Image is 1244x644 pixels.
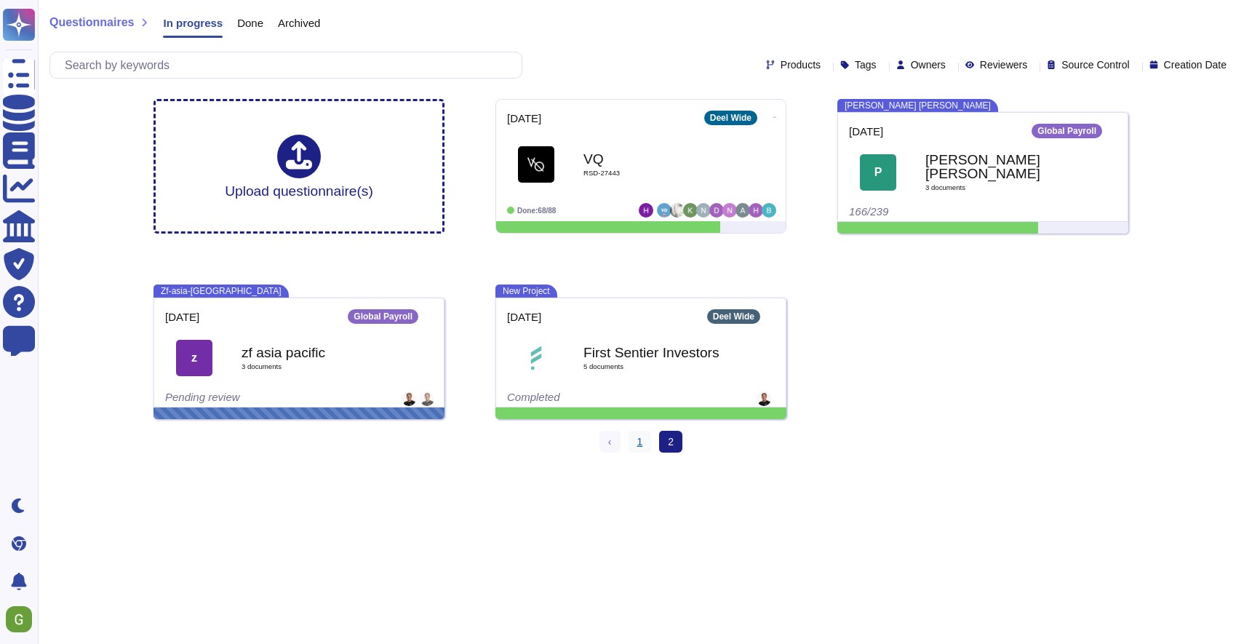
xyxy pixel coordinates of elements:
[583,170,729,177] span: RSD-27443
[696,203,711,218] img: user
[925,184,1071,191] span: 3 document s
[402,391,416,406] img: user
[49,17,134,28] span: Questionnaires
[683,203,698,218] img: user
[278,17,320,28] span: Archived
[153,285,289,298] span: Zf-asia-[GEOGRAPHIC_DATA]
[518,340,554,376] img: Logo
[639,203,653,218] img: user
[722,203,737,218] img: user
[1032,124,1102,138] div: Global Payroll
[911,60,946,70] span: Owners
[849,205,888,218] span: 166/239
[980,60,1027,70] span: Reviewers
[608,436,612,448] span: ‹
[163,17,223,28] span: In progress
[242,346,387,359] b: zf asia pacific
[762,203,776,218] img: user
[1061,60,1129,70] span: Source Control
[165,311,199,322] span: [DATE]
[704,111,757,125] div: Deel Wide
[420,391,434,406] img: user
[735,203,750,218] img: user
[659,431,682,453] span: 2
[860,154,896,191] div: P
[517,207,556,215] span: Done: 68/88
[495,285,557,298] span: New Project
[225,135,373,198] div: Upload questionnaire(s)
[707,309,760,324] div: Deel Wide
[518,146,554,183] img: Logo
[583,363,729,370] span: 5 document s
[176,340,212,376] div: z
[757,391,771,406] img: user
[670,203,685,218] img: user
[57,52,522,78] input: Search by keywords
[781,60,821,70] span: Products
[1164,60,1227,70] span: Creation Date
[657,203,671,218] img: user
[507,113,541,124] span: [DATE]
[749,203,763,218] img: user
[348,309,418,324] div: Global Payroll
[629,431,652,453] a: 1
[165,391,240,403] span: Pending review
[849,126,883,137] span: [DATE]
[3,603,42,635] button: user
[237,17,263,28] span: Done
[709,203,724,218] img: user
[242,363,387,370] span: 3 document s
[855,60,877,70] span: Tags
[507,391,560,403] span: Completed
[837,99,998,112] span: [PERSON_NAME] [PERSON_NAME]
[925,153,1071,180] b: [PERSON_NAME] [PERSON_NAME]
[583,152,729,166] b: VQ
[6,606,32,632] img: user
[507,311,541,322] span: [DATE]
[583,346,729,359] b: First Sentier Investors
